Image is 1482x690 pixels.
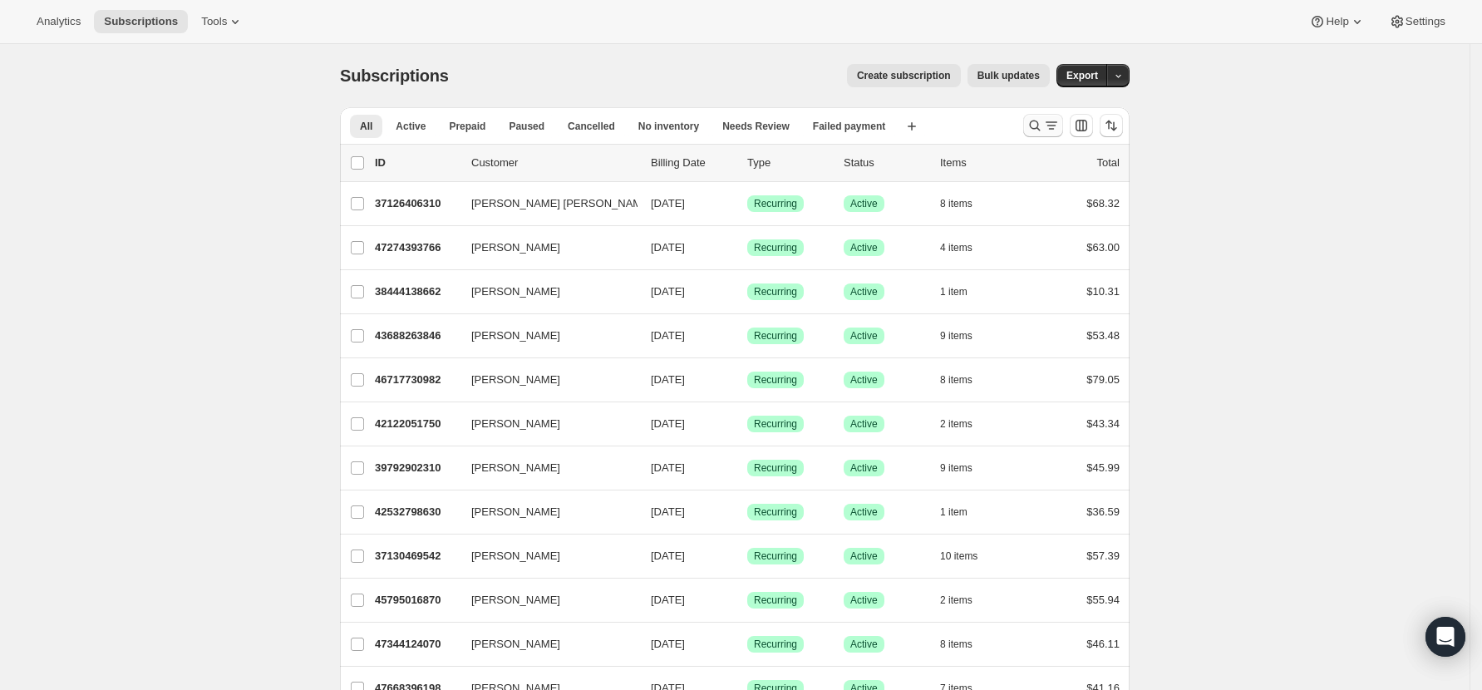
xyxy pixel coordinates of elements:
[651,329,685,342] span: [DATE]
[1086,197,1120,209] span: $68.32
[471,328,560,344] span: [PERSON_NAME]
[651,155,734,171] p: Billing Date
[375,324,1120,347] div: 43688263846[PERSON_NAME][DATE]SuccessRecurringSuccessActive9 items$53.48
[375,372,458,388] p: 46717730982
[340,67,449,85] span: Subscriptions
[651,505,685,518] span: [DATE]
[899,115,925,138] button: Create new view
[940,589,991,612] button: 2 items
[1086,241,1120,254] span: $63.00
[471,195,652,212] span: [PERSON_NAME] [PERSON_NAME]
[375,589,1120,612] div: 45795016870[PERSON_NAME][DATE]SuccessRecurringSuccessActive2 items$55.94
[375,368,1120,392] div: 46717730982[PERSON_NAME][DATE]SuccessRecurringSuccessActive8 items$79.05
[1066,69,1098,82] span: Export
[754,594,797,607] span: Recurring
[375,192,1120,215] div: 37126406310[PERSON_NAME] [PERSON_NAME][DATE]SuccessRecurringSuccessActive8 items$68.32
[857,69,951,82] span: Create subscription
[94,10,188,33] button: Subscriptions
[191,10,254,33] button: Tools
[940,545,996,568] button: 10 items
[754,329,797,343] span: Recurring
[940,550,977,563] span: 10 items
[967,64,1050,87] button: Bulk updates
[471,155,638,171] p: Customer
[471,416,560,432] span: [PERSON_NAME]
[461,499,628,525] button: [PERSON_NAME]
[940,280,986,303] button: 1 item
[375,545,1120,568] div: 37130469542[PERSON_NAME][DATE]SuccessRecurringSuccessActive10 items$57.39
[1425,617,1465,657] div: Open Intercom Messenger
[850,550,878,563] span: Active
[940,594,972,607] span: 2 items
[940,285,967,298] span: 1 item
[1086,550,1120,562] span: $57.39
[375,239,458,256] p: 47274393766
[754,197,797,210] span: Recurring
[847,64,961,87] button: Create subscription
[471,592,560,609] span: [PERSON_NAME]
[651,373,685,386] span: [DATE]
[1086,373,1120,386] span: $79.05
[104,15,178,28] span: Subscriptions
[651,197,685,209] span: [DATE]
[1023,114,1063,137] button: Search and filter results
[754,285,797,298] span: Recurring
[375,456,1120,480] div: 39792902310[PERSON_NAME][DATE]SuccessRecurringSuccessActive9 items$45.99
[375,592,458,609] p: 45795016870
[754,373,797,387] span: Recurring
[850,505,878,519] span: Active
[977,69,1040,82] span: Bulk updates
[850,461,878,475] span: Active
[754,461,797,475] span: Recurring
[375,636,458,653] p: 47344124070
[37,15,81,28] span: Analytics
[754,241,797,254] span: Recurring
[27,10,91,33] button: Analytics
[461,631,628,658] button: [PERSON_NAME]
[940,373,972,387] span: 8 items
[396,120,426,133] span: Active
[940,505,967,519] span: 1 item
[1086,505,1120,518] span: $36.59
[651,285,685,298] span: [DATE]
[509,120,544,133] span: Paused
[651,417,685,430] span: [DATE]
[461,190,628,217] button: [PERSON_NAME] [PERSON_NAME]
[471,636,560,653] span: [PERSON_NAME]
[461,234,628,261] button: [PERSON_NAME]
[850,417,878,431] span: Active
[1326,15,1348,28] span: Help
[461,323,628,349] button: [PERSON_NAME]
[375,412,1120,436] div: 42122051750[PERSON_NAME][DATE]SuccessRecurringSuccessActive2 items$43.34
[940,500,986,524] button: 1 item
[651,638,685,650] span: [DATE]
[722,120,790,133] span: Needs Review
[461,411,628,437] button: [PERSON_NAME]
[471,460,560,476] span: [PERSON_NAME]
[940,329,972,343] span: 9 items
[940,461,972,475] span: 9 items
[471,504,560,520] span: [PERSON_NAME]
[471,548,560,564] span: [PERSON_NAME]
[461,455,628,481] button: [PERSON_NAME]
[651,550,685,562] span: [DATE]
[940,241,972,254] span: 4 items
[1086,285,1120,298] span: $10.31
[471,239,560,256] span: [PERSON_NAME]
[375,328,458,344] p: 43688263846
[813,120,885,133] span: Failed payment
[1070,114,1093,137] button: Customize table column order and visibility
[1406,15,1445,28] span: Settings
[1086,594,1120,606] span: $55.94
[940,368,991,392] button: 8 items
[1086,461,1120,474] span: $45.99
[940,236,991,259] button: 4 items
[375,283,458,300] p: 38444138662
[747,155,830,171] div: Type
[375,460,458,476] p: 39792902310
[1086,329,1120,342] span: $53.48
[1097,155,1120,171] p: Total
[651,594,685,606] span: [DATE]
[201,15,227,28] span: Tools
[1086,417,1120,430] span: $43.34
